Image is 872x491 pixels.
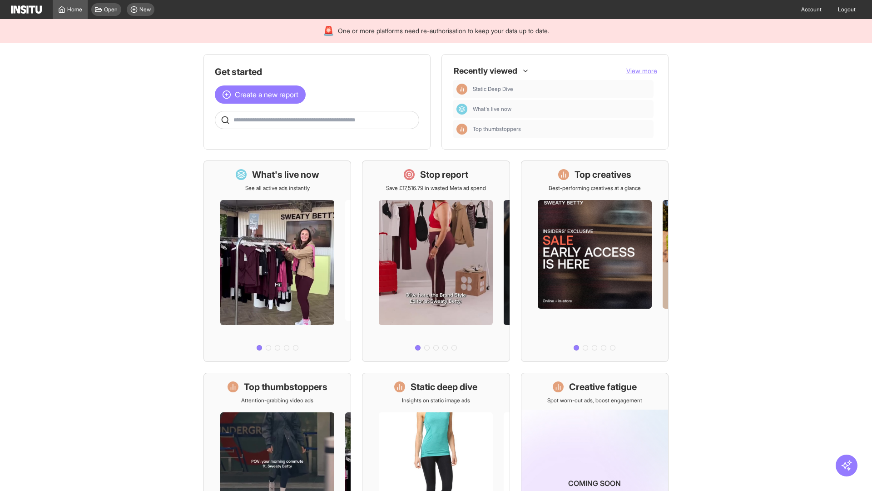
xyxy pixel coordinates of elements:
span: Top thumbstoppers [473,125,650,133]
span: Static Deep Dive [473,85,650,93]
span: Static Deep Dive [473,85,513,93]
span: Open [104,6,118,13]
h1: Stop report [420,168,468,181]
span: What's live now [473,105,650,113]
p: Best-performing creatives at a glance [549,185,641,192]
p: Save £17,516.79 in wasted Meta ad spend [386,185,486,192]
h1: Top thumbstoppers [244,381,327,393]
a: What's live nowSee all active ads instantly [203,160,351,362]
span: One or more platforms need re-authorisation to keep your data up to date. [338,26,549,35]
a: Top creativesBest-performing creatives at a glance [521,160,669,362]
p: Insights on static image ads [402,397,470,404]
div: Dashboard [456,104,467,115]
span: New [139,6,151,13]
h1: What's live now [252,168,319,181]
span: Home [67,6,82,13]
div: 🚨 [323,25,334,37]
a: Stop reportSave £17,516.79 in wasted Meta ad spend [362,160,510,362]
div: Insights [456,124,467,135]
span: What's live now [473,105,511,113]
span: Create a new report [235,89,298,100]
p: See all active ads instantly [245,185,310,192]
button: Create a new report [215,85,306,104]
div: Insights [456,84,467,95]
h1: Top creatives [575,168,631,181]
h1: Static deep dive [411,381,477,393]
img: Logo [11,5,42,14]
p: Attention-grabbing video ads [241,397,313,404]
span: View more [626,67,657,75]
button: View more [626,66,657,75]
span: Top thumbstoppers [473,125,521,133]
h1: Get started [215,65,419,78]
